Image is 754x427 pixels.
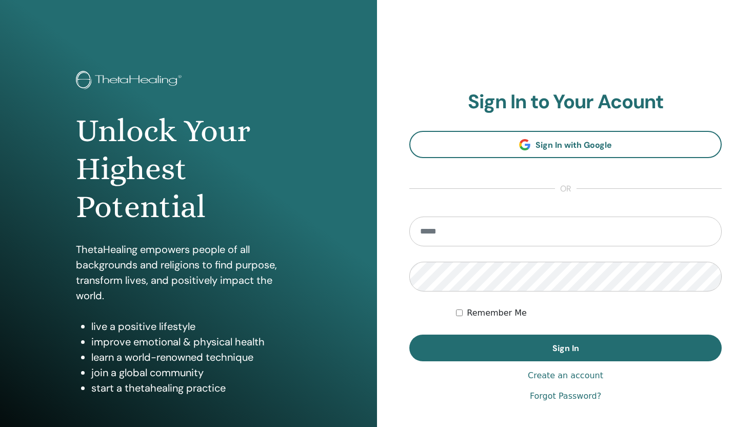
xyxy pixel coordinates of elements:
[409,90,722,114] h2: Sign In to Your Acount
[528,370,603,382] a: Create an account
[91,365,302,380] li: join a global community
[456,307,722,319] div: Keep me authenticated indefinitely or until I manually logout
[76,242,302,303] p: ThetaHealing empowers people of all backgrounds and religions to find purpose, transform lives, a...
[91,350,302,365] li: learn a world-renowned technique
[91,319,302,334] li: live a positive lifestyle
[91,380,302,396] li: start a thetahealing practice
[409,131,722,158] a: Sign In with Google
[76,112,302,226] h1: Unlock Your Highest Potential
[535,140,612,150] span: Sign In with Google
[91,334,302,350] li: improve emotional & physical health
[467,307,527,319] label: Remember Me
[552,343,579,354] span: Sign In
[409,335,722,361] button: Sign In
[555,183,577,195] span: or
[530,390,601,402] a: Forgot Password?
